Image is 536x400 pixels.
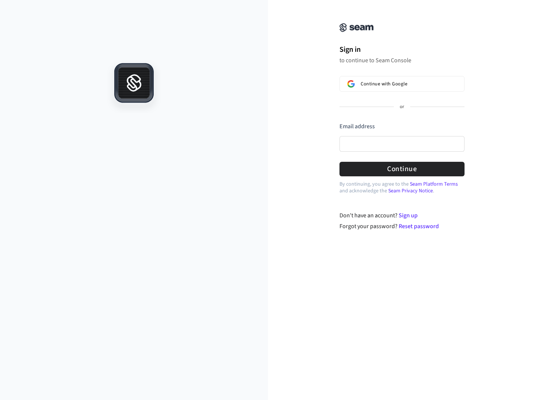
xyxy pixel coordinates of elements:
a: Reset password [399,222,439,230]
img: Sign in with Google [347,80,355,88]
a: Seam Platform Terms [410,180,458,188]
p: By continuing, you agree to the and acknowledge the . [339,181,465,194]
a: Seam Privacy Notice [388,187,433,195]
p: to continue to Seam Console [339,57,465,64]
h1: Sign in [339,44,465,55]
label: Email address [339,122,375,130]
img: Seam Console [339,23,374,32]
span: Continue with Google [361,81,407,87]
a: Sign up [399,211,418,220]
div: Don't have an account? [339,211,465,220]
button: Sign in with GoogleContinue with Google [339,76,465,92]
button: Continue [339,162,465,176]
p: or [400,104,404,110]
div: Forgot your password? [339,222,465,231]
